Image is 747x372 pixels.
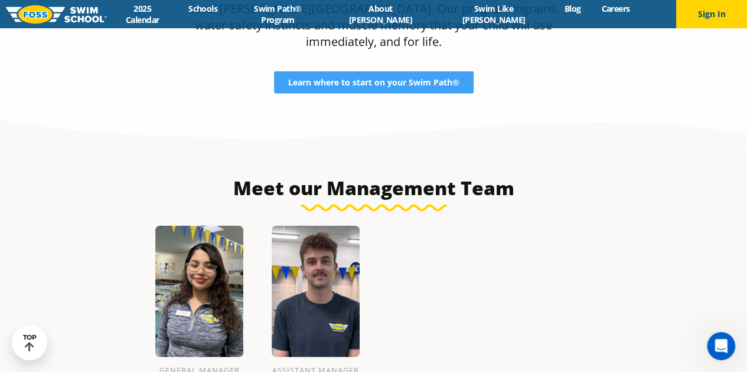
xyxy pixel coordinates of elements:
a: Blog [554,3,591,14]
a: Learn where to start on your Swim Path® [274,71,474,94]
a: Schools [178,3,228,14]
div: TOP [23,334,37,352]
a: Swim Path® Program [228,3,328,25]
a: 2025 Calendar [107,3,178,25]
img: Ian-Morling.png [272,226,360,357]
h3: Meet our Management Team [95,176,653,200]
a: Careers [591,3,640,14]
img: Alexa-Corrales.png [155,226,243,357]
img: FOSS Swim School Logo [6,5,107,24]
span: Learn where to start on your Swim Path® [288,78,459,87]
a: About [PERSON_NAME] [328,3,433,25]
a: Swim Like [PERSON_NAME] [433,3,554,25]
iframe: Intercom live chat [707,332,735,360]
